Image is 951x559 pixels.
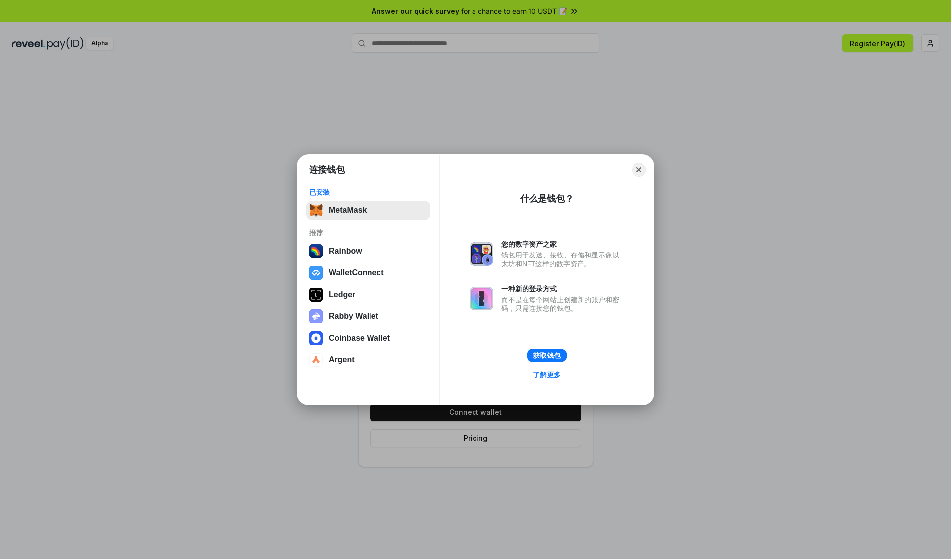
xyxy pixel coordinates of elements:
[306,263,430,283] button: WalletConnect
[329,356,355,364] div: Argent
[309,331,323,345] img: svg+xml,%3Csvg%20width%3D%2228%22%20height%3D%2228%22%20viewBox%3D%220%200%2028%2028%22%20fill%3D...
[470,287,493,310] img: svg+xml,%3Csvg%20xmlns%3D%22http%3A%2F%2Fwww.w3.org%2F2000%2Fsvg%22%20fill%3D%22none%22%20viewBox...
[306,241,430,261] button: Rainbow
[533,370,561,379] div: 了解更多
[527,368,567,381] a: 了解更多
[501,295,624,313] div: 而不是在每个网站上创建新的账户和密码，只需连接您的钱包。
[306,306,430,326] button: Rabby Wallet
[309,188,427,197] div: 已安装
[309,228,427,237] div: 推荐
[329,312,378,321] div: Rabby Wallet
[329,206,367,215] div: MetaMask
[306,201,430,220] button: MetaMask
[309,353,323,367] img: svg+xml,%3Csvg%20width%3D%2228%22%20height%3D%2228%22%20viewBox%3D%220%200%2028%2028%22%20fill%3D...
[309,203,323,217] img: svg+xml,%3Csvg%20fill%3D%22none%22%20height%3D%2233%22%20viewBox%3D%220%200%2035%2033%22%20width%...
[329,247,362,255] div: Rainbow
[527,349,567,362] button: 获取钱包
[309,244,323,258] img: svg+xml,%3Csvg%20width%3D%22120%22%20height%3D%22120%22%20viewBox%3D%220%200%20120%20120%22%20fil...
[470,242,493,266] img: svg+xml,%3Csvg%20xmlns%3D%22http%3A%2F%2Fwww.w3.org%2F2000%2Fsvg%22%20fill%3D%22none%22%20viewBox...
[306,350,430,370] button: Argent
[309,266,323,280] img: svg+xml,%3Csvg%20width%3D%2228%22%20height%3D%2228%22%20viewBox%3D%220%200%2028%2028%22%20fill%3D...
[309,164,345,176] h1: 连接钱包
[309,309,323,323] img: svg+xml,%3Csvg%20xmlns%3D%22http%3A%2F%2Fwww.w3.org%2F2000%2Fsvg%22%20fill%3D%22none%22%20viewBox...
[533,351,561,360] div: 获取钱包
[306,285,430,305] button: Ledger
[501,240,624,249] div: 您的数字资产之家
[329,334,390,343] div: Coinbase Wallet
[632,163,646,177] button: Close
[309,288,323,302] img: svg+xml,%3Csvg%20xmlns%3D%22http%3A%2F%2Fwww.w3.org%2F2000%2Fsvg%22%20width%3D%2228%22%20height%3...
[329,268,384,277] div: WalletConnect
[306,328,430,348] button: Coinbase Wallet
[520,193,574,204] div: 什么是钱包？
[501,284,624,293] div: 一种新的登录方式
[329,290,355,299] div: Ledger
[501,251,624,268] div: 钱包用于发送、接收、存储和显示像以太坊和NFT这样的数字资产。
